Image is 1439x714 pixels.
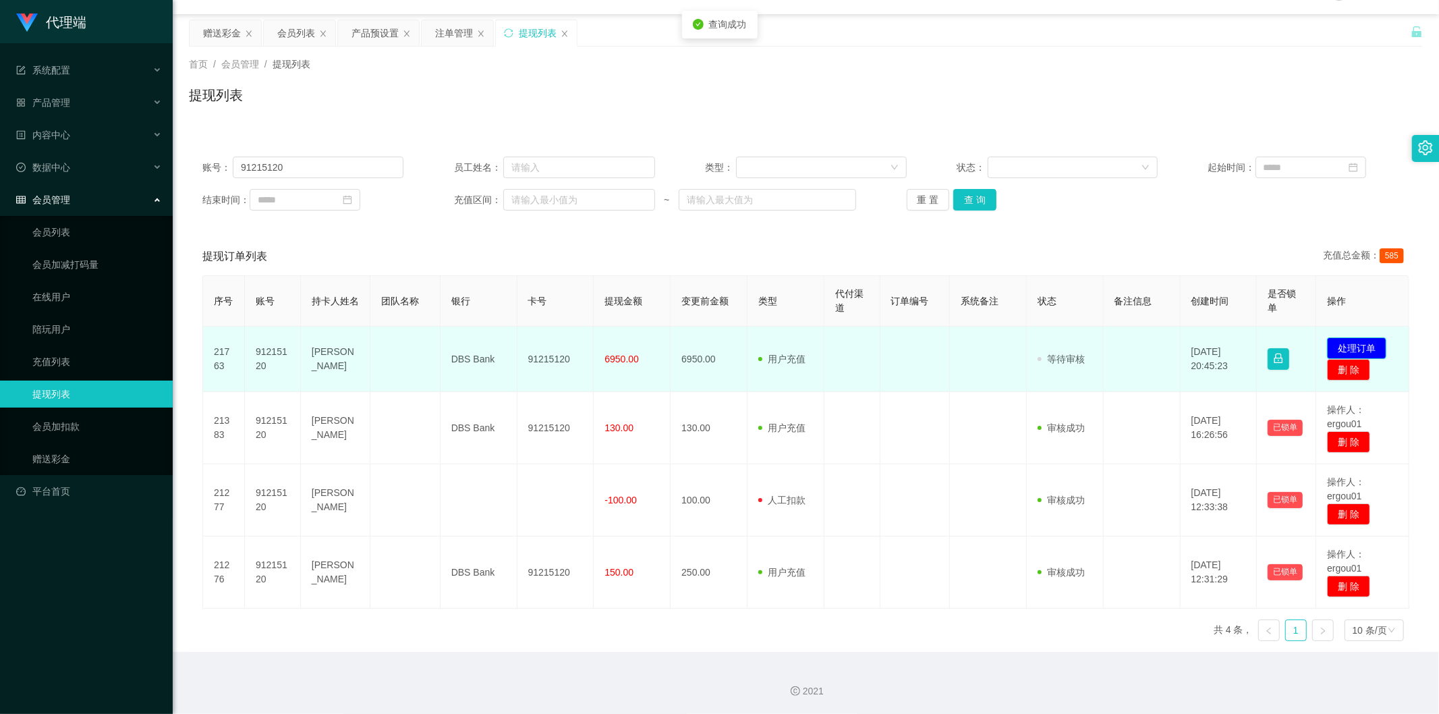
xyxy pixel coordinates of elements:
[16,65,70,76] span: 系统配置
[528,296,547,306] span: 卡号
[16,98,26,107] i: 图标: appstore-o
[16,13,38,32] img: logo.9652507e.png
[203,464,245,537] td: 21277
[517,327,594,392] td: 91215120
[503,189,655,211] input: 请输入最小值为
[671,537,747,609] td: 250.00
[16,194,70,205] span: 会员管理
[16,478,162,505] a: 图标: dashboard平台首页
[203,20,241,46] div: 赠送彩金
[32,283,162,310] a: 在线用户
[1323,248,1409,265] div: 充值总金额：
[245,464,301,537] td: 91215120
[1268,492,1303,508] button: 已锁单
[561,30,569,38] i: 图标: close
[1038,422,1085,433] span: 审核成功
[835,288,864,313] span: 代付渠道
[1327,576,1370,597] button: 删 除
[441,392,517,464] td: DBS Bank
[504,28,513,38] i: 图标: sync
[1181,392,1258,464] td: [DATE] 16:26:56
[32,445,162,472] a: 赠送彩金
[381,296,419,306] span: 团队名称
[16,97,70,108] span: 产品管理
[907,189,950,211] button: 重 置
[961,296,998,306] span: 系统备注
[351,20,399,46] div: 产品预设置
[16,163,26,172] i: 图标: check-circle-o
[451,296,470,306] span: 银行
[32,316,162,343] a: 陪玩用户
[32,251,162,278] a: 会员加减打码量
[1353,620,1387,640] div: 10 条/页
[671,392,747,464] td: 130.00
[1181,464,1258,537] td: [DATE] 12:33:38
[189,59,208,70] span: 首页
[503,157,655,178] input: 请输入
[891,163,899,173] i: 图标: down
[655,193,679,207] span: ~
[32,381,162,408] a: 提现列表
[517,537,594,609] td: 91215120
[791,686,800,696] i: 图标: copyright
[1191,296,1229,306] span: 创建时间
[319,30,327,38] i: 图标: close
[454,161,503,175] span: 员工姓名：
[301,464,370,537] td: [PERSON_NAME]
[758,354,806,364] span: 用户充值
[758,422,806,433] span: 用户充值
[435,20,473,46] div: 注单管理
[245,392,301,464] td: 91215120
[16,162,70,173] span: 数据中心
[1181,327,1258,392] td: [DATE] 20:45:23
[1327,359,1370,381] button: 删 除
[1258,620,1280,641] li: 上一页
[277,20,315,46] div: 会员列表
[202,161,233,175] span: 账号：
[1038,296,1056,306] span: 状态
[1327,476,1365,501] span: 操作人：ergou01
[301,327,370,392] td: [PERSON_NAME]
[681,296,729,306] span: 变更前金额
[1327,431,1370,453] button: 删 除
[214,296,233,306] span: 序号
[1214,620,1253,641] li: 共 4 条，
[221,59,259,70] span: 会员管理
[213,59,216,70] span: /
[758,296,777,306] span: 类型
[454,193,503,207] span: 充值区间：
[679,189,856,211] input: 请输入最大值为
[1327,337,1386,359] button: 处理订单
[604,567,633,578] span: 150.00
[1114,296,1152,306] span: 备注信息
[957,161,988,175] span: 状态：
[758,495,806,505] span: 人工扣款
[32,348,162,375] a: 充值列表
[189,85,243,105] h1: 提现列表
[264,59,267,70] span: /
[441,537,517,609] td: DBS Bank
[245,327,301,392] td: 91215120
[16,195,26,204] i: 图标: table
[184,684,1428,698] div: 2021
[32,219,162,246] a: 会员列表
[1265,627,1273,635] i: 图标: left
[273,59,310,70] span: 提现列表
[1286,620,1306,640] a: 1
[202,193,250,207] span: 结束时间：
[604,495,636,505] span: -100.00
[1411,26,1423,38] i: 图标: unlock
[441,327,517,392] td: DBS Bank
[233,157,403,178] input: 请输入
[705,161,736,175] span: 类型：
[1208,161,1255,175] span: 起始时间：
[245,537,301,609] td: 91215120
[891,296,929,306] span: 订单编号
[343,195,352,204] i: 图标: calendar
[1141,163,1150,173] i: 图标: down
[16,130,70,140] span: 内容中心
[301,392,370,464] td: [PERSON_NAME]
[1319,627,1327,635] i: 图标: right
[1349,163,1358,172] i: 图标: calendar
[519,20,557,46] div: 提现列表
